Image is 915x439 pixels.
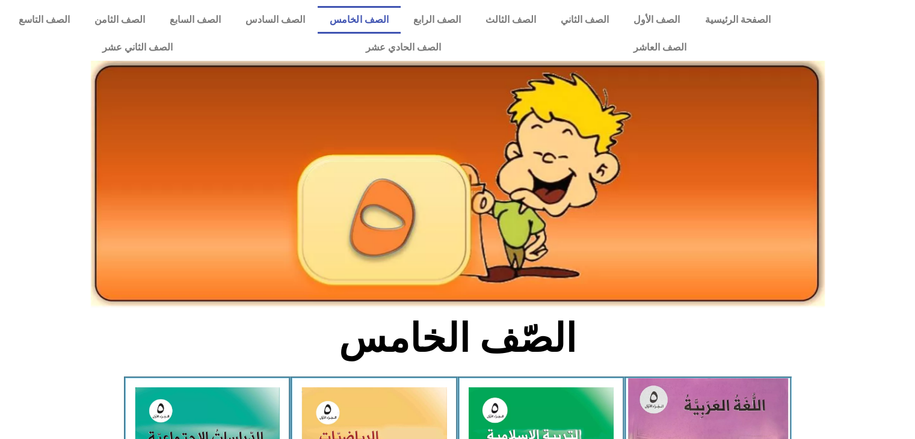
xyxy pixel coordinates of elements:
[548,6,621,34] a: الصف الثاني
[621,6,692,34] a: الصف الأول
[269,34,537,61] a: الصف الحادي عشر
[233,6,318,34] a: الصف السادس
[82,6,157,34] a: الصف الثامن
[6,34,269,61] a: الصف الثاني عشر
[692,6,783,34] a: الصفحة الرئيسية
[318,6,401,34] a: الصف الخامس
[259,315,656,362] h2: الصّف الخامس
[157,6,233,34] a: الصف السابع
[537,34,783,61] a: الصف العاشر
[473,6,548,34] a: الصف الثالث
[401,6,473,34] a: الصف الرابع
[6,6,82,34] a: الصف التاسع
